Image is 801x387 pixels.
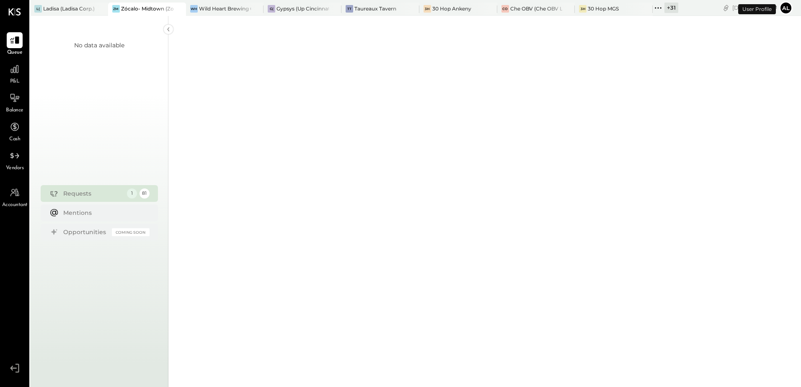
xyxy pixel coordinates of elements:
[74,41,124,49] div: No data available
[424,5,431,13] div: 3H
[63,189,123,198] div: Requests
[432,5,471,12] div: 30 Hop Ankeny
[732,4,777,12] div: [DATE]
[738,4,776,14] div: User Profile
[354,5,396,12] div: Taureaux Tavern
[722,3,730,12] div: copy link
[510,5,563,12] div: Che OBV (Che OBV LLC) - Ignite
[0,185,29,209] a: Accountant
[0,148,29,172] a: Vendors
[10,78,20,85] span: P&L
[9,136,20,143] span: Cash
[346,5,353,13] div: TT
[664,3,678,13] div: + 31
[6,107,23,114] span: Balance
[140,188,150,199] div: 81
[7,49,23,57] span: Queue
[0,32,29,57] a: Queue
[6,165,24,172] span: Vendors
[63,228,108,236] div: Opportunities
[2,201,28,209] span: Accountant
[121,5,173,12] div: Zócalo- Midtown (Zoca Inc.)
[0,119,29,143] a: Cash
[63,209,145,217] div: Mentions
[0,90,29,114] a: Balance
[43,5,96,12] div: Ladisa (Ladisa Corp.) - Ignite
[127,188,137,199] div: 1
[779,1,793,15] button: Al
[579,5,587,13] div: 3H
[501,5,509,13] div: CO
[112,228,150,236] div: Coming Soon
[268,5,275,13] div: G(
[34,5,42,13] div: L(
[276,5,329,12] div: Gypsys (Up Cincinnati LLC) - Ignite
[588,5,619,12] div: 30 Hop MGS
[112,5,120,13] div: ZM
[0,61,29,85] a: P&L
[199,5,251,12] div: Wild Heart Brewing Company
[190,5,198,13] div: WH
